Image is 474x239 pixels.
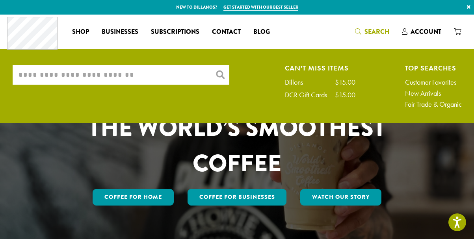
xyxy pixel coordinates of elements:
div: Dillons [285,79,311,86]
span: Contact [212,27,241,37]
a: Coffee For Businesses [188,189,287,206]
span: Account [411,27,441,36]
div: $15.00 [335,79,355,86]
h1: CELEBRATING 33 YEARS OF THE WORLD’S SMOOTHEST COFFEE [64,75,410,181]
a: Coffee for Home [93,189,174,206]
a: Customer Favorites [405,79,462,86]
h4: Top Searches [405,65,462,71]
a: New Arrivals [405,90,462,97]
div: $15.00 [335,91,355,98]
a: Fair Trade & Organic [405,101,462,108]
span: Subscriptions [151,27,199,37]
a: Get started with our best seller [223,4,298,11]
span: Blog [253,27,270,37]
span: Businesses [102,27,138,37]
span: Shop [72,27,89,37]
div: DCR Gift Cards [285,91,335,98]
a: Watch Our Story [300,189,381,206]
a: Shop [66,26,95,38]
a: Search [349,25,396,38]
span: Search [364,27,389,36]
h4: Can't Miss Items [285,65,355,71]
